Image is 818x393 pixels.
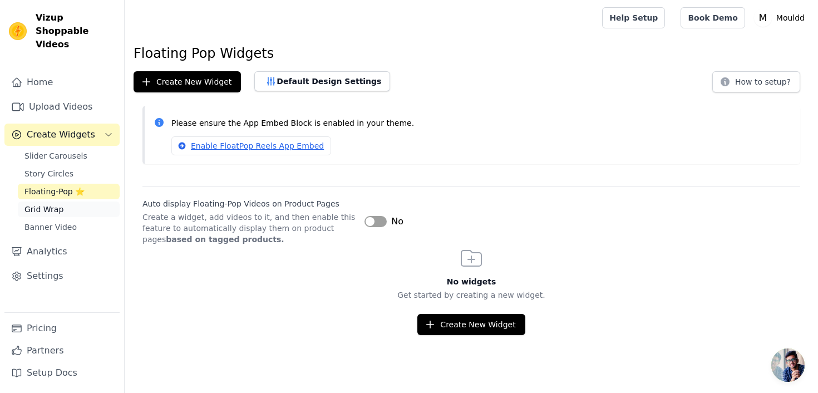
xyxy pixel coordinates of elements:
a: Open chat [771,348,805,382]
button: Create New Widget [417,314,525,335]
a: Analytics [4,240,120,263]
label: Auto display Floating-Pop Videos on Product Pages [142,198,356,209]
h1: Floating Pop Widgets [134,45,809,62]
a: How to setup? [712,79,800,90]
a: Floating-Pop ⭐ [18,184,120,199]
a: Help Setup [602,7,665,28]
p: Get started by creating a new widget. [125,289,818,301]
p: Please ensure the App Embed Block is enabled in your theme. [171,117,791,130]
a: Banner Video [18,219,120,235]
a: Settings [4,265,120,287]
button: Create Widgets [4,124,120,146]
span: Slider Carousels [24,150,87,161]
text: M [758,12,767,23]
span: No [391,215,403,228]
a: Slider Carousels [18,148,120,164]
button: No [364,215,403,228]
a: Grid Wrap [18,202,120,217]
span: Banner Video [24,222,77,233]
span: Vizup Shoppable Videos [36,11,115,51]
button: Create New Widget [134,71,241,92]
a: Upload Videos [4,96,120,118]
span: Grid Wrap [24,204,63,215]
span: Create Widgets [27,128,95,141]
span: Floating-Pop ⭐ [24,186,85,197]
button: M Mouldd [754,8,809,28]
a: Book Demo [681,7,745,28]
button: How to setup? [712,71,800,92]
a: Enable FloatPop Reels App Embed [171,136,331,155]
a: Partners [4,340,120,362]
strong: based on tagged products. [166,235,284,244]
a: Home [4,71,120,94]
a: Story Circles [18,166,120,181]
span: Story Circles [24,168,73,179]
img: Vizup [9,22,27,40]
p: Create a widget, add videos to it, and then enable this feature to automatically display them on ... [142,212,356,245]
button: Default Design Settings [254,71,390,91]
a: Setup Docs [4,362,120,384]
p: Mouldd [772,8,809,28]
a: Pricing [4,317,120,340]
h3: No widgets [125,276,818,287]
